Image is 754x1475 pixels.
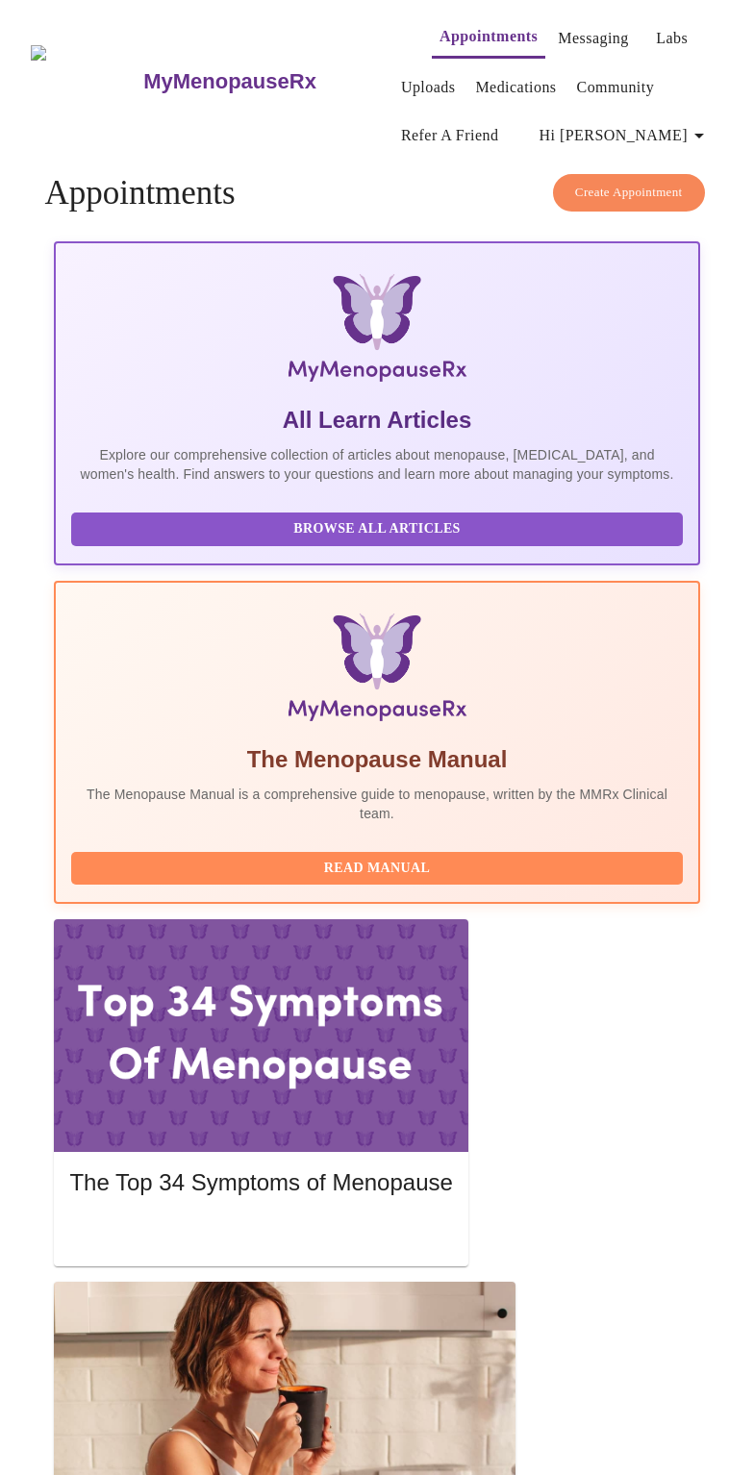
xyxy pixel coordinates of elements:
[44,174,709,212] h4: Appointments
[540,122,711,149] span: Hi [PERSON_NAME]
[432,17,545,59] button: Appointments
[641,19,703,58] button: Labs
[168,613,585,729] img: Menopause Manual
[71,785,682,823] p: The Menopause Manual is a comprehensive guide to menopause, written by the MMRx Clinical team.
[71,519,687,536] a: Browse All Articles
[656,25,688,52] a: Labs
[143,69,316,94] h3: MyMenopauseRx
[569,68,663,107] button: Community
[71,852,682,886] button: Read Manual
[69,1216,452,1250] button: Read More
[401,74,456,101] a: Uploads
[393,68,464,107] button: Uploads
[69,1223,457,1239] a: Read More
[71,859,687,875] a: Read Manual
[71,512,682,546] button: Browse All Articles
[467,68,564,107] button: Medications
[532,116,718,155] button: Hi [PERSON_NAME]
[168,274,585,389] img: MyMenopauseRx Logo
[88,1221,433,1245] span: Read More
[577,74,655,101] a: Community
[71,744,682,775] h5: The Menopause Manual
[71,405,682,436] h5: All Learn Articles
[553,174,705,212] button: Create Appointment
[550,19,636,58] button: Messaging
[31,45,141,117] img: MyMenopauseRx Logo
[393,116,507,155] button: Refer a Friend
[475,74,556,101] a: Medications
[401,122,499,149] a: Refer a Friend
[90,857,663,881] span: Read Manual
[558,25,628,52] a: Messaging
[575,182,683,204] span: Create Appointment
[141,48,393,115] a: MyMenopauseRx
[440,23,538,50] a: Appointments
[90,517,663,541] span: Browse All Articles
[71,445,682,484] p: Explore our comprehensive collection of articles about menopause, [MEDICAL_DATA], and women's hea...
[69,1167,452,1198] h5: The Top 34 Symptoms of Menopause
